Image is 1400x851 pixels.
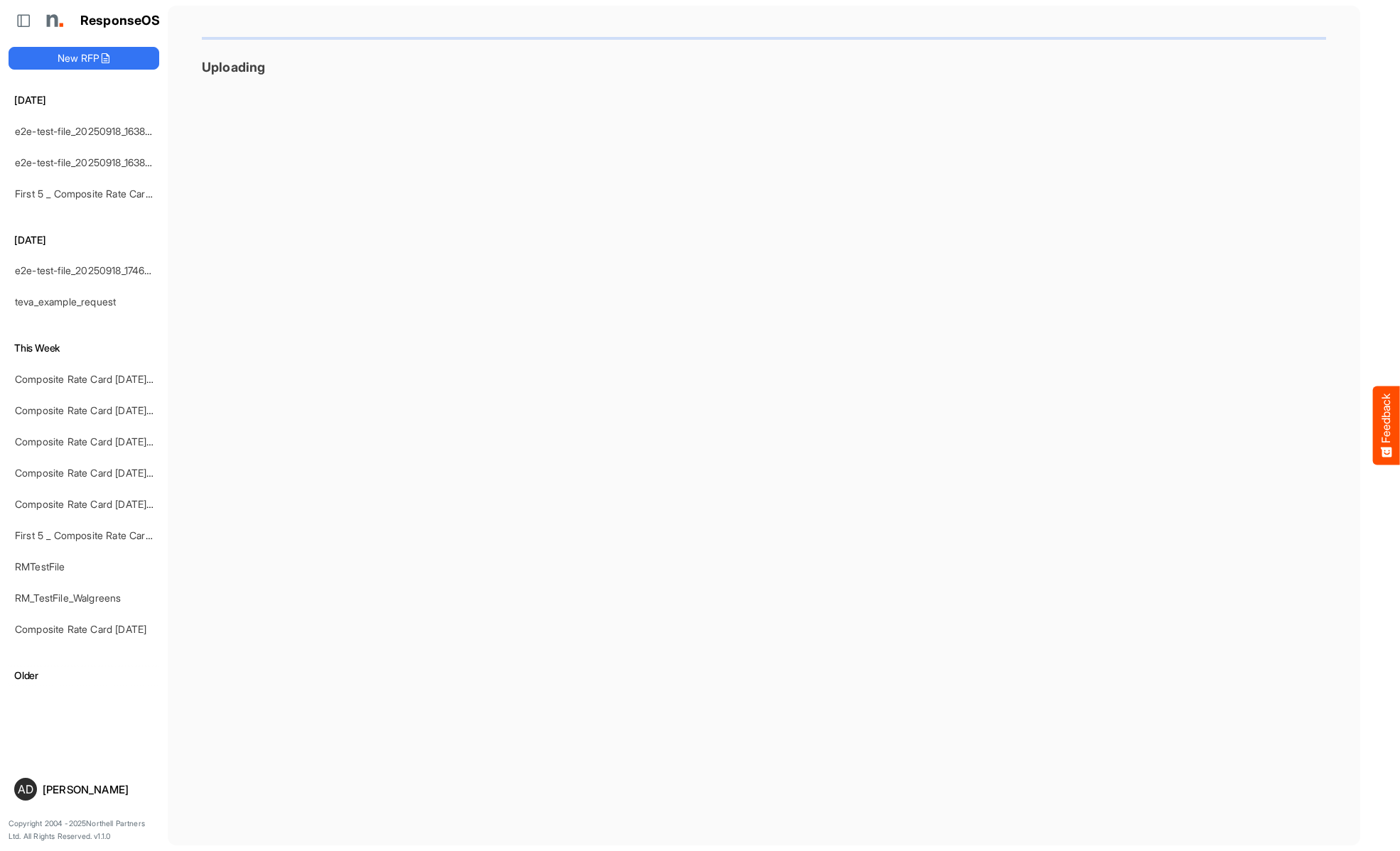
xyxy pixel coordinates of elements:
[9,92,159,108] h6: [DATE]
[15,373,183,385] a: Composite Rate Card [DATE]_smaller
[9,818,159,842] p: Copyright 2004 - 2025 Northell Partners Ltd. All Rights Reserved. v 1.1.0
[9,232,159,248] h6: [DATE]
[18,784,33,795] span: AD
[15,592,121,604] a: RM_TestFile_Walgreens
[9,340,159,356] h6: This Week
[9,668,159,683] h6: Older
[1373,386,1400,465] button: Feedback
[15,404,183,416] a: Composite Rate Card [DATE]_smaller
[15,188,185,200] a: First 5 _ Composite Rate Card [DATE]
[15,156,169,168] a: e2e-test-file_20250918_163829 (1)
[15,498,183,510] a: Composite Rate Card [DATE]_smaller
[15,467,183,479] a: Composite Rate Card [DATE]_smaller
[15,623,146,635] a: Composite Rate Card [DATE]
[39,6,68,35] img: Northell
[9,47,159,70] button: New RFP
[15,435,247,448] a: Composite Rate Card [DATE] mapping test_deleted
[15,264,156,276] a: e2e-test-file_20250918_174635
[15,529,185,541] a: First 5 _ Composite Rate Card [DATE]
[15,125,169,137] a: e2e-test-file_20250918_163829 (1)
[80,13,161,28] h1: ResponseOS
[43,784,154,795] div: [PERSON_NAME]
[202,60,1326,75] h3: Uploading
[15,560,65,573] a: RMTestFile
[15,296,116,308] a: teva_example_request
